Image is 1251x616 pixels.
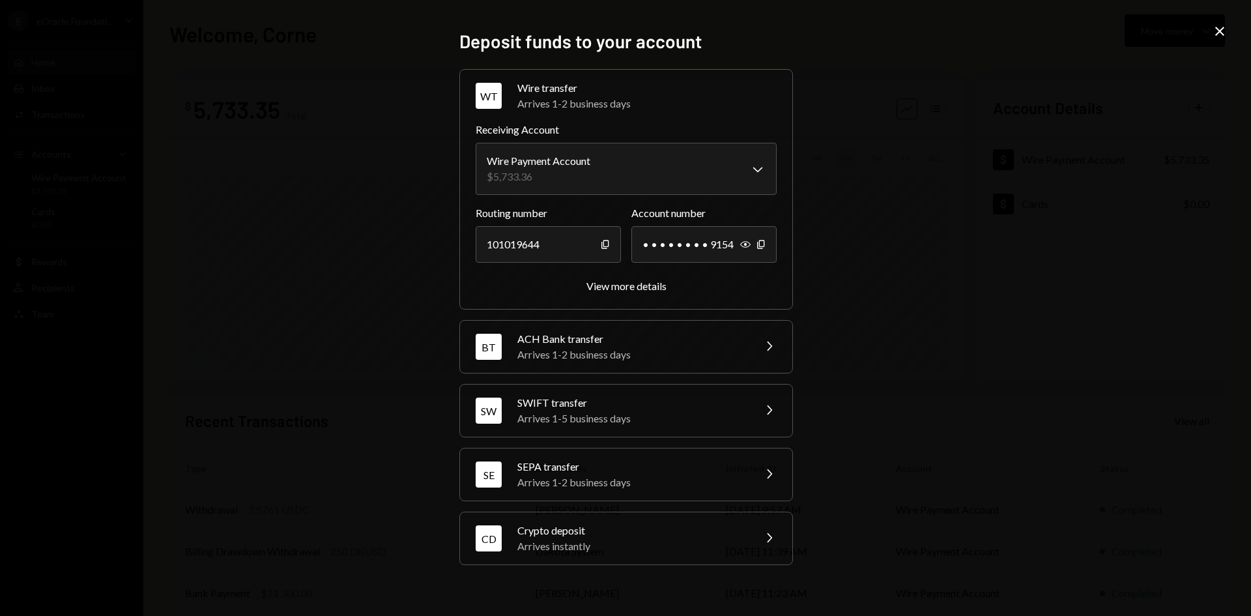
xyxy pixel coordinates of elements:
[460,448,792,501] button: SESEPA transferArrives 1-2 business days
[460,70,792,122] button: WTWire transferArrives 1-2 business days
[586,280,667,293] button: View more details
[476,226,621,263] div: 101019644
[460,321,792,373] button: BTACH Bank transferArrives 1-2 business days
[476,525,502,551] div: CD
[460,385,792,437] button: SWSWIFT transferArrives 1-5 business days
[517,96,777,111] div: Arrives 1-2 business days
[517,395,745,411] div: SWIFT transfer
[517,411,745,426] div: Arrives 1-5 business days
[631,205,777,221] label: Account number
[517,523,745,538] div: Crypto deposit
[586,280,667,292] div: View more details
[459,29,792,54] h2: Deposit funds to your account
[476,122,777,138] label: Receiving Account
[517,538,745,554] div: Arrives instantly
[476,398,502,424] div: SW
[517,459,745,475] div: SEPA transfer
[460,512,792,565] button: CDCrypto depositArrives instantly
[517,331,745,347] div: ACH Bank transfer
[476,143,777,195] button: Receiving Account
[631,226,777,263] div: • • • • • • • • 9154
[517,347,745,362] div: Arrives 1-2 business days
[476,83,502,109] div: WT
[476,462,502,488] div: SE
[517,80,777,96] div: Wire transfer
[476,334,502,360] div: BT
[476,205,621,221] label: Routing number
[476,122,777,293] div: WTWire transferArrives 1-2 business days
[517,475,745,490] div: Arrives 1-2 business days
